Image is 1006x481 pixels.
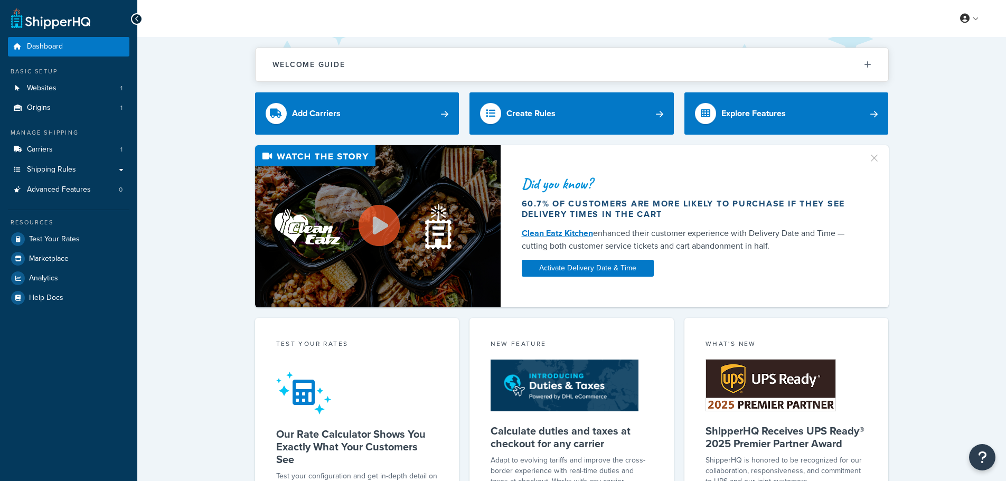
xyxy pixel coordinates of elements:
div: Resources [8,218,129,227]
a: Carriers1 [8,140,129,159]
h2: Welcome Guide [272,61,345,69]
a: Origins1 [8,98,129,118]
li: Advanced Features [8,180,129,200]
span: Origins [27,103,51,112]
div: enhanced their customer experience with Delivery Date and Time — cutting both customer service ti... [522,227,855,252]
a: Explore Features [684,92,889,135]
a: Create Rules [469,92,674,135]
span: Carriers [27,145,53,154]
h5: Calculate duties and taxes at checkout for any carrier [491,425,653,450]
span: Marketplace [29,254,69,263]
img: Video thumbnail [255,145,501,307]
span: 1 [120,103,123,112]
li: Websites [8,79,129,98]
span: Analytics [29,274,58,283]
a: Activate Delivery Date & Time [522,260,654,277]
span: 1 [120,145,123,154]
a: Advanced Features0 [8,180,129,200]
span: 0 [119,185,123,194]
h5: ShipperHQ Receives UPS Ready® 2025 Premier Partner Award [706,425,868,450]
div: New Feature [491,339,653,351]
div: Basic Setup [8,67,129,76]
a: Help Docs [8,288,129,307]
div: Create Rules [506,106,556,121]
li: Carriers [8,140,129,159]
a: Clean Eatz Kitchen [522,227,593,239]
a: Add Carriers [255,92,459,135]
div: Explore Features [721,106,786,121]
span: Websites [27,84,57,93]
a: Websites1 [8,79,129,98]
a: Analytics [8,269,129,288]
span: Dashboard [27,42,63,51]
a: Shipping Rules [8,160,129,180]
span: Test Your Rates [29,235,80,244]
li: Origins [8,98,129,118]
a: Test Your Rates [8,230,129,249]
span: Shipping Rules [27,165,76,174]
button: Open Resource Center [969,444,995,470]
span: 1 [120,84,123,93]
div: Manage Shipping [8,128,129,137]
div: Add Carriers [292,106,341,121]
span: Help Docs [29,294,63,303]
button: Welcome Guide [256,48,888,81]
a: Dashboard [8,37,129,56]
span: Advanced Features [27,185,91,194]
div: 60.7% of customers are more likely to purchase if they see delivery times in the cart [522,199,855,220]
div: What's New [706,339,868,351]
div: Did you know? [522,176,855,191]
a: Marketplace [8,249,129,268]
div: Test your rates [276,339,438,351]
h5: Our Rate Calculator Shows You Exactly What Your Customers See [276,428,438,466]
